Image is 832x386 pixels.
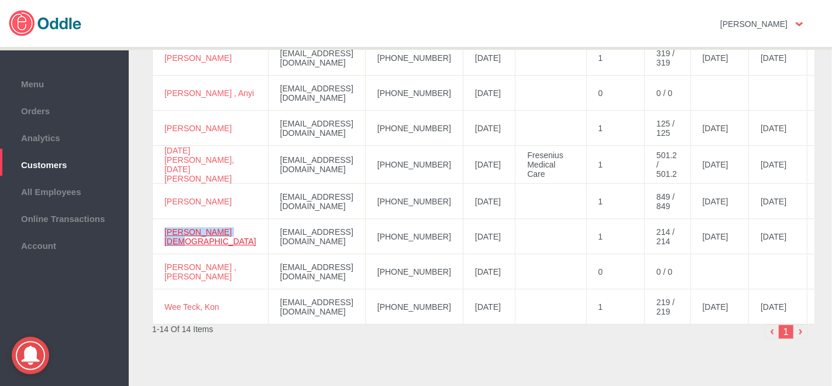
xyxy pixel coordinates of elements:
td: [EMAIL_ADDRESS][DOMAIN_NAME] [268,111,365,146]
td: 219 / 219 [645,289,691,324]
td: [DATE] [690,184,749,219]
td: 0 / 0 [645,254,691,289]
td: [PHONE_NUMBER] [365,184,463,219]
td: [DATE] [690,219,749,254]
td: [DATE] [749,111,807,146]
span: All Employees [6,184,123,197]
td: 0 / 0 [645,76,691,111]
td: 214 / 214 [645,219,691,254]
span: 1-14 Of 14 Items [152,324,213,334]
td: [DATE] [749,184,807,219]
img: user-option-arrow.png [796,22,803,26]
a: [PERSON_NAME] [164,53,232,63]
li: 1 [779,324,793,339]
td: 1 [586,289,645,324]
td: [DATE] [690,146,749,184]
td: 0 [586,254,645,289]
td: [EMAIL_ADDRESS][DOMAIN_NAME] [268,146,365,184]
img: right-arrow.png [793,324,808,339]
a: [PERSON_NAME] [164,124,232,133]
a: [PERSON_NAME][DEMOGRAPHIC_DATA] [164,227,256,246]
td: [EMAIL_ADDRESS][DOMAIN_NAME] [268,219,365,254]
td: [PHONE_NUMBER] [365,219,463,254]
strong: [PERSON_NAME] [720,19,788,29]
td: [DATE] [690,40,749,76]
td: [PHONE_NUMBER] [365,40,463,76]
td: [DATE] [463,254,515,289]
td: [DATE] [749,146,807,184]
td: [PHONE_NUMBER] [365,146,463,184]
td: [DATE] [749,289,807,324]
td: 125 / 125 [645,111,691,146]
td: [EMAIL_ADDRESS][DOMAIN_NAME] [268,184,365,219]
a: Wee Teck, Kon [164,302,219,312]
td: [DATE] [463,111,515,146]
td: [DATE] [463,76,515,111]
td: [EMAIL_ADDRESS][DOMAIN_NAME] [268,254,365,289]
td: [DATE] [749,219,807,254]
td: [EMAIL_ADDRESS][DOMAIN_NAME] [268,40,365,76]
td: [EMAIL_ADDRESS][DOMAIN_NAME] [268,289,365,324]
td: [DATE] [690,111,749,146]
a: [PERSON_NAME] , [PERSON_NAME] [164,262,236,281]
span: Account [6,238,123,251]
span: Analytics [6,130,123,143]
td: [DATE] [463,40,515,76]
span: Online Transactions [6,211,123,224]
td: [PHONE_NUMBER] [365,289,463,324]
a: [PERSON_NAME] , Anyi [164,88,254,98]
span: Menu [6,76,123,89]
td: 0 [586,76,645,111]
td: [PHONE_NUMBER] [365,76,463,111]
td: [PHONE_NUMBER] [365,111,463,146]
td: [DATE] [463,184,515,219]
td: Fresenius Medical Care [515,146,586,184]
td: 849 / 849 [645,184,691,219]
a: [PERSON_NAME] [164,197,232,206]
td: 1 [586,184,645,219]
td: [DATE] [690,289,749,324]
td: 319 / 319 [645,40,691,76]
span: Orders [6,103,123,116]
td: [DATE] [463,146,515,184]
td: [PHONE_NUMBER] [365,254,463,289]
td: [DATE] [463,219,515,254]
td: 1 [586,40,645,76]
td: [DATE] [749,40,807,76]
td: 501.2 / 501.2 [645,146,691,184]
img: left-arrow-small.png [765,324,779,339]
td: [EMAIL_ADDRESS][DOMAIN_NAME] [268,76,365,111]
td: 1 [586,146,645,184]
td: 1 [586,111,645,146]
a: [DATE] [PERSON_NAME], [DATE][PERSON_NAME] [164,146,234,183]
td: [DATE] [463,289,515,324]
span: Customers [6,157,123,170]
td: 1 [586,219,645,254]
